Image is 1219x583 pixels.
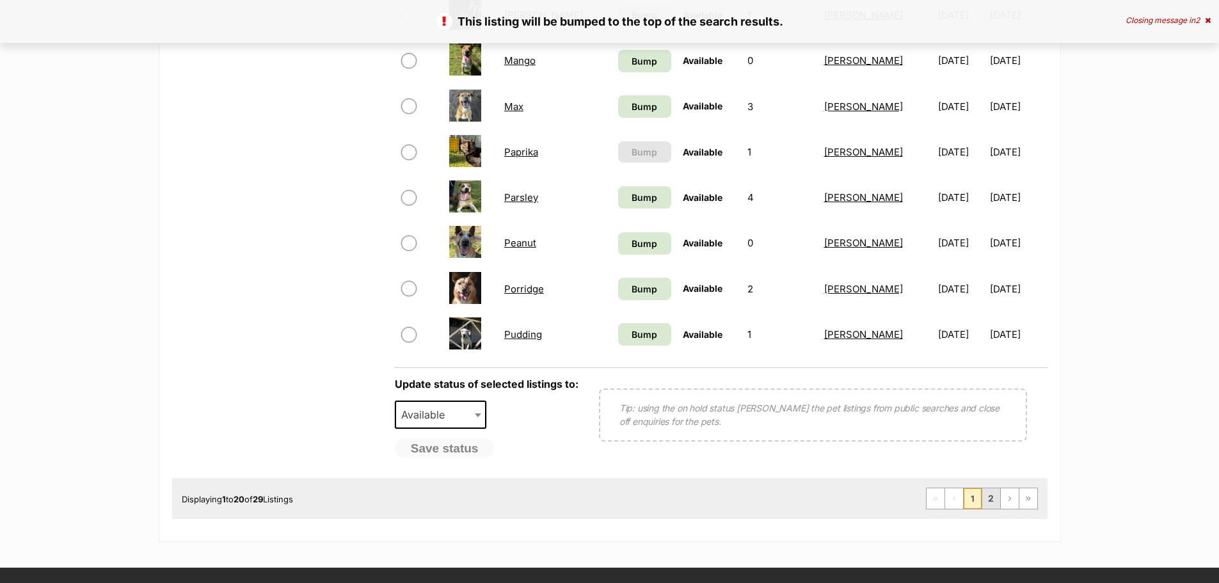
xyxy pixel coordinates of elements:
span: Bump [632,100,657,113]
span: Available [683,192,722,203]
span: Available [395,401,487,429]
td: [DATE] [933,312,989,356]
span: Bump [632,328,657,341]
nav: Pagination [926,488,1038,509]
span: Bump [632,237,657,250]
td: 3 [742,84,818,129]
a: Bump [618,186,671,209]
span: Bump [632,282,657,296]
span: Bump [632,145,657,159]
span: Available [683,283,722,294]
strong: 29 [253,494,263,504]
td: [DATE] [933,175,989,220]
a: Mango [504,54,536,67]
span: Available [683,329,722,340]
span: Available [683,100,722,111]
a: [PERSON_NAME] [824,146,903,158]
td: [DATE] [933,267,989,311]
img: Porridge [449,272,481,304]
button: Save status [395,438,495,459]
a: Pudding [504,328,542,340]
a: [PERSON_NAME] [824,100,903,113]
td: [DATE] [990,38,1046,83]
a: Paprika [504,146,538,158]
td: [DATE] [990,267,1046,311]
a: Last page [1019,488,1037,509]
span: 2 [1195,15,1200,25]
a: [PERSON_NAME] [824,328,903,340]
a: [PERSON_NAME] [824,283,903,295]
td: 1 [742,312,818,356]
span: Available [396,406,458,424]
span: Bump [632,54,657,68]
td: [DATE] [933,84,989,129]
div: Closing message in [1126,16,1211,25]
td: 2 [742,267,818,311]
a: [PERSON_NAME] [824,237,903,249]
a: Bump [618,232,671,255]
button: Bump [618,141,671,163]
td: [DATE] [990,130,1046,174]
p: This listing will be bumped to the top of the search results. [13,13,1206,30]
td: [DATE] [990,221,1046,265]
a: Max [504,100,523,113]
span: Available [683,237,722,248]
a: Bump [618,95,671,118]
strong: 20 [234,494,244,504]
a: Bump [618,323,671,346]
td: 0 [742,221,818,265]
a: Peanut [504,237,536,249]
a: Next page [1001,488,1019,509]
a: Bump [618,50,671,72]
td: [DATE] [933,221,989,265]
a: Parsley [504,191,538,204]
a: [PERSON_NAME] [824,54,903,67]
td: [DATE] [933,38,989,83]
span: Displaying to of Listings [182,494,293,504]
td: 0 [742,38,818,83]
td: [DATE] [933,130,989,174]
p: Tip: using the on hold status [PERSON_NAME] the pet listings from public searches and close off e... [619,401,1007,428]
a: Page 2 [982,488,1000,509]
label: Update status of selected listings to: [395,378,578,390]
td: [DATE] [990,84,1046,129]
span: Previous page [945,488,963,509]
td: [DATE] [990,175,1046,220]
td: 4 [742,175,818,220]
span: Bump [632,191,657,204]
span: Page 1 [964,488,982,509]
a: Porridge [504,283,544,295]
span: Available [683,147,722,157]
span: First page [927,488,944,509]
strong: 1 [222,494,226,504]
td: 1 [742,130,818,174]
a: [PERSON_NAME] [824,191,903,204]
span: Available [683,55,722,66]
a: Bump [618,278,671,300]
td: [DATE] [990,312,1046,356]
img: Max [449,90,481,122]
